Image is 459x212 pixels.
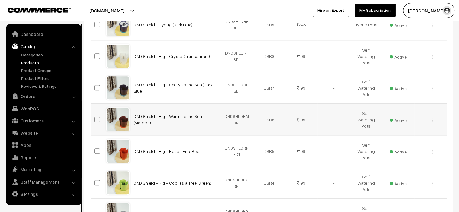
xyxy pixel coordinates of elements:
[134,149,201,154] a: DND Shield - Rig - Hot as Fire (Red)
[432,118,432,122] img: Menu
[432,150,432,154] img: Menu
[221,9,253,40] td: DNDSHLDHRDBL1
[253,9,285,40] td: DSR9
[285,104,317,135] td: 199
[350,135,382,167] td: Self Watering Pots
[317,40,350,72] td: -
[432,55,432,59] img: Menu
[432,23,432,27] img: Menu
[8,188,79,199] a: Settings
[8,115,79,126] a: Customers
[134,114,202,125] a: DND Shield - Rig - Warm as the Sun (Maroon)
[390,52,407,60] span: Active
[390,179,407,187] span: Active
[134,54,210,59] a: DND Shield - Rig - Crystal (Transparent)
[350,167,382,199] td: Self Watering Pots
[8,41,79,52] a: Catalog
[355,4,396,17] a: My Subscription
[221,40,253,72] td: DNDSHLDRTRP1
[350,40,382,72] td: Self Watering Pots
[317,135,350,167] td: -
[8,103,79,114] a: WebPOS
[20,75,79,81] a: Product Filters
[8,6,60,13] a: COMMMERCE
[285,72,317,104] td: 199
[20,59,79,66] a: Products
[221,135,253,167] td: DNDSHLDRRED1
[134,180,211,185] a: DND Shield - Rig - Cool as a Tree (Green)
[8,140,79,150] a: Apps
[134,22,192,27] a: DND Shield - Hydrig (Dark Blue)
[390,84,407,92] span: Active
[68,3,145,18] button: [DOMAIN_NAME]
[285,167,317,199] td: 199
[350,72,382,104] td: Self Watering Pots
[317,104,350,135] td: -
[221,167,253,199] td: DNDSHLDRGRN1
[285,9,317,40] td: 245
[317,72,350,104] td: -
[253,40,285,72] td: DSR8
[8,128,79,138] a: Website
[390,115,407,123] span: Active
[221,72,253,104] td: DNDSHLDRDBL1
[8,91,79,102] a: Orders
[20,52,79,58] a: Categories
[8,164,79,175] a: Marketing
[317,167,350,199] td: -
[442,6,451,15] img: user
[253,135,285,167] td: DSR5
[350,104,382,135] td: Self Watering Pots
[253,72,285,104] td: DSR7
[432,87,432,90] img: Menu
[432,182,432,185] img: Menu
[313,4,349,17] a: Hire an Expert
[285,135,317,167] td: 199
[403,3,454,18] button: [PERSON_NAME]
[350,9,382,40] td: Hybrid Pots
[20,83,79,89] a: Reviews & Ratings
[390,147,407,155] span: Active
[221,104,253,135] td: DNDSHLDRMRN1
[8,29,79,40] a: Dashboard
[8,8,71,12] img: COMMMERCE
[285,40,317,72] td: 199
[253,104,285,135] td: DSR6
[317,9,350,40] td: -
[390,21,407,28] span: Active
[253,167,285,199] td: DSR4
[8,176,79,187] a: Staff Management
[8,152,79,163] a: Reports
[20,67,79,74] a: Product Groups
[134,82,212,93] a: DND Shield - Rig - Scary as the Sea (Dark Blue)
